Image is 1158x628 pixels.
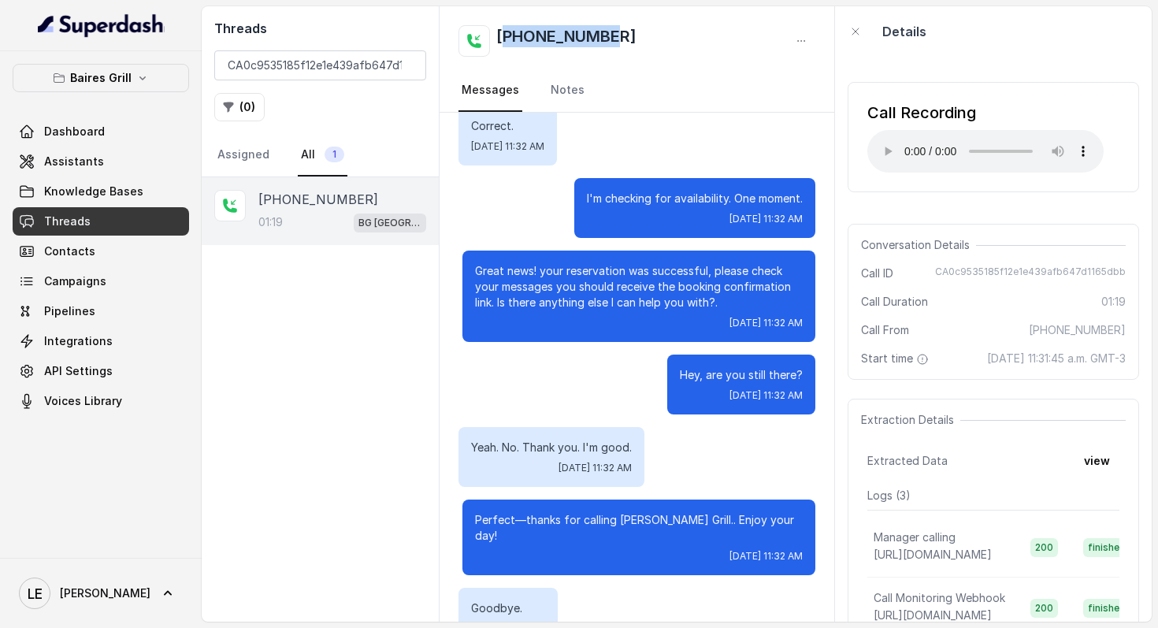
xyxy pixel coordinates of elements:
[60,585,150,601] span: [PERSON_NAME]
[44,154,104,169] span: Assistants
[258,214,283,230] p: 01:19
[214,134,273,177] a: Assigned
[471,600,545,616] p: Goodbye.
[214,50,426,80] input: Search by Call ID or Phone Number
[44,214,91,229] span: Threads
[874,590,1005,606] p: Call Monitoring Webhook
[1030,538,1058,557] span: 200
[70,69,132,87] p: Baires Grill
[13,207,189,236] a: Threads
[44,363,113,379] span: API Settings
[13,267,189,295] a: Campaigns
[861,351,932,366] span: Start time
[28,585,43,602] text: LE
[729,317,803,329] span: [DATE] 11:32 AM
[44,273,106,289] span: Campaigns
[258,190,378,209] p: [PHONE_NUMBER]
[861,294,928,310] span: Call Duration
[13,327,189,355] a: Integrations
[547,69,588,112] a: Notes
[44,184,143,199] span: Knowledge Bases
[1029,322,1126,338] span: [PHONE_NUMBER]
[13,297,189,325] a: Pipelines
[44,333,113,349] span: Integrations
[1074,447,1119,475] button: view
[13,177,189,206] a: Knowledge Bases
[559,462,632,474] span: [DATE] 11:32 AM
[935,266,1126,281] span: CA0c9535185f12e1e439afb647d1165dbb
[729,213,803,225] span: [DATE] 11:32 AM
[1083,599,1130,618] span: finished
[471,440,632,455] p: Yeah. No. Thank you. I'm good.
[13,357,189,385] a: API Settings
[867,488,1119,504] p: Logs ( 3 )
[874,548,992,561] span: [URL][DOMAIN_NAME]
[13,387,189,415] a: Voices Library
[867,102,1104,124] div: Call Recording
[1083,538,1130,557] span: finished
[471,140,544,153] span: [DATE] 11:32 AM
[471,118,544,134] p: Correct.
[475,263,803,310] p: Great news! your reservation was successful, please check your messages you should receive the bo...
[729,550,803,563] span: [DATE] 11:32 AM
[1101,294,1126,310] span: 01:19
[680,367,803,383] p: Hey, are you still there?
[358,215,421,231] p: BG [GEOGRAPHIC_DATA]
[874,608,992,622] span: [URL][DOMAIN_NAME]
[861,266,893,281] span: Call ID
[861,322,909,338] span: Call From
[38,13,165,38] img: light.svg
[861,237,976,253] span: Conversation Details
[13,117,189,146] a: Dashboard
[13,64,189,92] button: Baires Grill
[987,351,1126,366] span: [DATE] 11:31:45 a.m. GMT-3
[298,134,347,177] a: All1
[1030,599,1058,618] span: 200
[587,191,803,206] p: I'm checking for availability. One moment.
[496,25,637,57] h2: [PHONE_NUMBER]
[325,147,344,162] span: 1
[13,237,189,266] a: Contacts
[861,412,960,428] span: Extraction Details
[13,571,189,615] a: [PERSON_NAME]
[867,453,948,469] span: Extracted Data
[867,130,1104,173] audio: Your browser does not support the audio element.
[214,93,265,121] button: (0)
[13,147,189,176] a: Assistants
[44,124,105,139] span: Dashboard
[475,512,803,544] p: Perfect—thanks for calling [PERSON_NAME] Grill.. Enjoy your day!
[44,393,122,409] span: Voices Library
[458,69,522,112] a: Messages
[214,134,426,177] nav: Tabs
[214,19,426,38] h2: Threads
[729,389,803,402] span: [DATE] 11:32 AM
[874,530,956,545] p: Manager calling
[882,22,926,41] p: Details
[44,243,95,259] span: Contacts
[458,69,816,112] nav: Tabs
[44,303,95,319] span: Pipelines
